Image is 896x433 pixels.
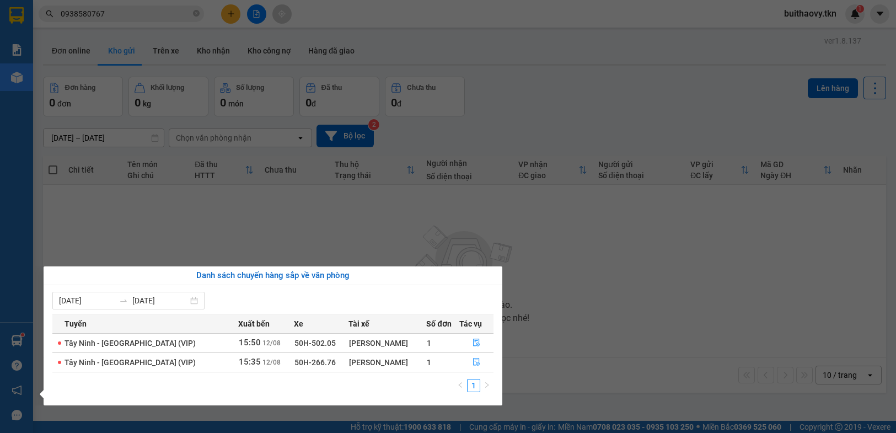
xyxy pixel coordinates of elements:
[348,318,369,330] span: Tài xế
[294,318,303,330] span: Xe
[460,354,493,371] button: file-done
[132,295,188,307] input: Đến ngày
[457,382,464,388] span: left
[454,379,467,392] li: Previous Page
[459,318,482,330] span: Tác vụ
[454,379,467,392] button: left
[294,358,336,367] span: 50H-266.76
[59,295,115,307] input: Từ ngày
[262,339,281,347] span: 12/08
[119,296,128,305] span: to
[239,357,261,367] span: 15:35
[468,379,480,392] a: 1
[473,358,480,367] span: file-done
[349,356,426,368] div: [PERSON_NAME]
[238,318,270,330] span: Xuất bến
[427,339,431,348] span: 1
[473,339,480,348] span: file-done
[119,296,128,305] span: swap-right
[467,379,480,392] li: 1
[65,318,87,330] span: Tuyến
[294,339,336,348] span: 50H-502.05
[427,358,431,367] span: 1
[65,358,196,367] span: Tây Ninh - [GEOGRAPHIC_DATA] (VIP)
[484,382,490,388] span: right
[480,379,493,392] button: right
[426,318,452,330] span: Số đơn
[239,338,261,348] span: 15:50
[262,359,281,366] span: 12/08
[65,339,196,348] span: Tây Ninh - [GEOGRAPHIC_DATA] (VIP)
[349,337,426,349] div: [PERSON_NAME]
[460,334,493,352] button: file-done
[480,379,493,392] li: Next Page
[52,269,493,282] div: Danh sách chuyến hàng sắp về văn phòng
